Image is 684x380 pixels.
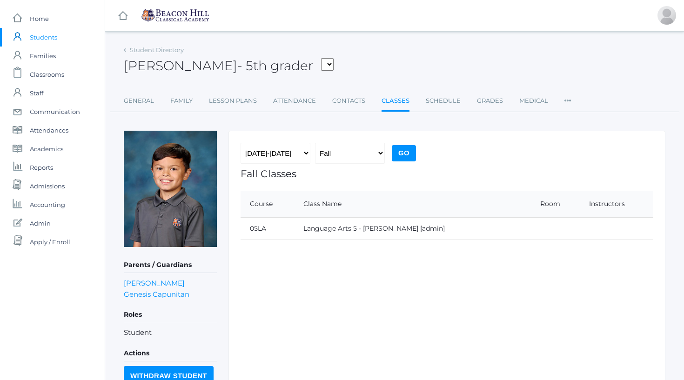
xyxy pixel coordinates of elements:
a: Attendance [273,92,316,110]
th: Class Name [294,191,531,218]
h1: Fall Classes [241,168,653,179]
a: Language Arts 5 - [PERSON_NAME] [303,224,418,233]
div: Shain Hrehniy [657,6,676,25]
span: Families [30,47,56,65]
a: Student Directory [130,46,184,53]
span: - 5th grader [237,58,313,73]
a: Lesson Plans [209,92,257,110]
img: Solomon Capunitan [124,131,217,247]
span: Accounting [30,195,65,214]
span: Apply / Enroll [30,233,70,251]
span: Classrooms [30,65,64,84]
a: Schedule [426,92,461,110]
th: Instructors [580,191,653,218]
a: 05LA [250,224,266,233]
a: Genesis Capunitan [124,290,189,299]
a: Medical [519,92,548,110]
li: Student [124,327,217,338]
a: Contacts [332,92,365,110]
span: Students [30,28,57,47]
th: Course [241,191,294,218]
span: Admissions [30,177,65,195]
span: Attendances [30,121,68,140]
span: Academics [30,140,63,158]
span: Staff [30,84,43,102]
a: [PERSON_NAME] [124,279,185,287]
span: Reports [30,158,53,177]
h5: Parents / Guardians [124,257,217,273]
a: Grades [477,92,503,110]
h2: [PERSON_NAME] [124,59,334,73]
th: Room [531,191,580,218]
a: [admin] [420,224,445,233]
a: General [124,92,154,110]
img: website-inline-logo-0e8a9db3aa5a65adebacefc2de4c6c5ba1fa3e42d8473840f29d33c1a133ff87.png [140,7,210,24]
span: Admin [30,214,51,233]
a: Family [170,92,193,110]
h5: Roles [124,307,217,323]
span: Communication [30,102,80,121]
span: Home [30,9,49,28]
input: Go [392,145,416,161]
a: Classes [382,92,409,112]
h5: Actions [124,346,217,361]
